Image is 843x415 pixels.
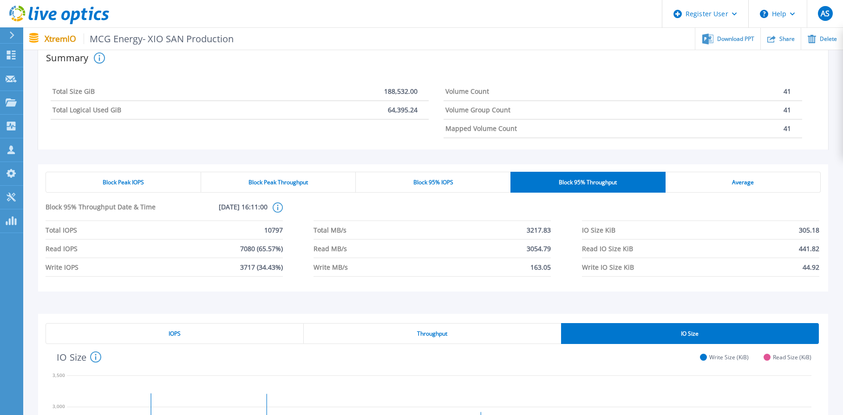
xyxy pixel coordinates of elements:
[314,258,348,276] span: Write MB/s
[46,240,78,258] span: Read IOPS
[103,179,144,186] span: Block Peak IOPS
[717,36,754,42] span: Download PPT
[773,354,811,361] span: Read Size (KiB)
[799,221,819,239] span: 305.18
[527,221,551,239] span: 3217.83
[46,202,157,220] span: Block 95% Throughput Date & Time
[52,403,65,409] text: 3,000
[240,258,283,276] span: 3717 (34.43%)
[445,88,489,95] h4: Volume Count
[417,330,447,337] span: Throughput
[779,36,795,42] span: Share
[582,240,633,258] span: Read IO Size KiB
[799,240,819,258] span: 441.82
[732,179,754,186] span: Average
[388,106,418,114] p: 64,395.24
[46,258,78,276] span: Write IOPS
[530,258,551,276] span: 163.05
[45,33,234,44] p: XtremIO
[248,179,308,186] span: Block Peak Throughput
[57,351,101,363] h4: IO Size
[784,88,791,95] p: 41
[157,202,268,220] span: [DATE] 16:11:00
[46,221,77,239] span: Total IOPS
[46,53,90,63] h2: Summary
[582,221,615,239] span: IO Size KiB
[681,330,699,337] span: IO Size
[709,354,749,361] span: Write Size (KiB)
[314,240,347,258] span: Read MB/s
[803,258,819,276] span: 44.92
[52,106,121,114] h4: Total Logical Used GiB
[820,36,837,42] span: Delete
[264,221,283,239] span: 10797
[240,240,283,258] span: 7080 (65.57%)
[314,221,346,239] span: Total MB/s
[169,330,181,337] span: IOPS
[821,10,830,17] span: AS
[784,106,791,114] p: 41
[52,372,65,378] text: 3,500
[384,88,418,95] p: 188,532.00
[559,179,617,186] span: Block 95% Throughput
[445,125,517,132] h4: Mapped Volume Count
[84,33,234,44] span: MCG Energy- XIO SAN Production
[527,240,551,258] span: 3054.79
[413,179,453,186] span: Block 95% IOPS
[582,258,634,276] span: Write IO Size KiB
[784,125,791,132] p: 41
[52,88,95,95] h4: Total Size GiB
[445,106,510,114] h4: Volume Group Count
